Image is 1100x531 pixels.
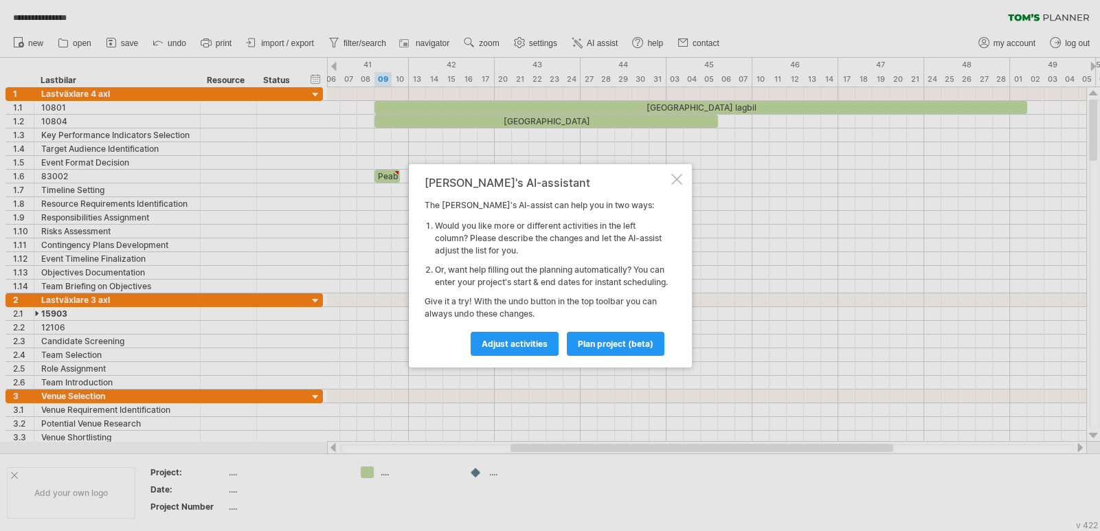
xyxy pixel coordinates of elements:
[425,177,669,189] div: [PERSON_NAME]'s AI-assistant
[425,177,669,355] div: The [PERSON_NAME]'s AI-assist can help you in two ways: Give it a try! With the undo button in th...
[435,264,669,289] li: Or, want help filling out the planning automatically? You can enter your project's start & end da...
[435,220,669,257] li: Would you like more or different activities in the left column? Please describe the changes and l...
[578,339,653,349] span: plan project (beta)
[567,332,664,356] a: plan project (beta)
[482,339,548,349] span: Adjust activities
[471,332,559,356] a: Adjust activities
